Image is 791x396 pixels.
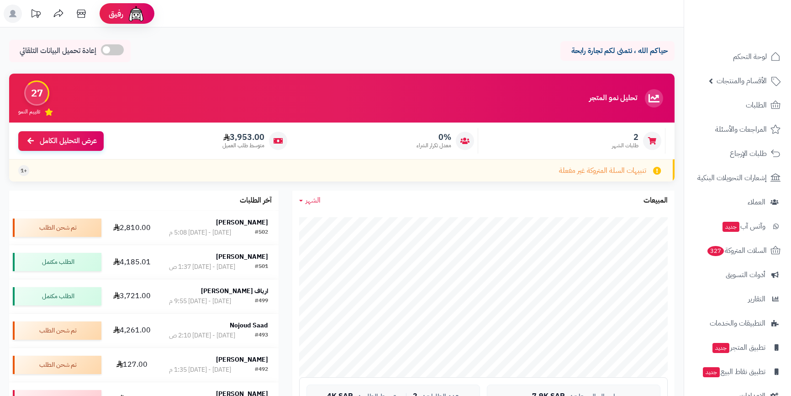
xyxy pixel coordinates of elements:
div: الطلب مكتمل [13,253,101,271]
div: [DATE] - [DATE] 1:37 ص [169,262,235,272]
img: ai-face.png [127,5,145,23]
span: 2 [612,132,638,142]
h3: المبيعات [643,197,668,205]
a: وآتس آبجديد [690,215,786,237]
span: طلبات الإرجاع [730,147,767,160]
a: التطبيقات والخدمات [690,312,786,334]
a: تطبيق المتجرجديد [690,337,786,359]
div: [DATE] - [DATE] 2:10 ص [169,331,235,340]
span: عرض التحليل الكامل [40,136,97,146]
span: وآتس آب [722,220,765,233]
span: معدل تكرار الشراء [417,142,451,150]
td: 2,810.00 [105,211,158,245]
a: الطلبات [690,94,786,116]
span: إشعارات التحويلات البنكية [697,171,767,184]
td: 127.00 [105,348,158,382]
span: متوسط طلب العميل [222,142,264,150]
a: أدوات التسويق [690,264,786,286]
h3: آخر الطلبات [240,197,272,205]
span: التقارير [748,293,765,305]
span: 327 [707,246,724,256]
strong: [PERSON_NAME] [216,355,268,364]
div: #493 [255,331,268,340]
a: إشعارات التحويلات البنكية [690,167,786,189]
div: #501 [255,262,268,272]
span: الطلبات [746,99,767,112]
span: جديد [722,222,739,232]
span: تطبيق نقاط البيع [702,365,765,378]
div: [DATE] - [DATE] 9:55 م [169,297,231,306]
td: 4,261.00 [105,314,158,348]
span: تطبيق المتجر [712,341,765,354]
a: الشهر [299,195,321,206]
span: تنبيهات السلة المتروكة غير مفعلة [559,166,646,176]
td: 3,721.00 [105,279,158,313]
span: السلات المتروكة [707,244,767,257]
span: 3,953.00 [222,132,264,142]
span: العملاء [748,196,765,209]
strong: ارياف [PERSON_NAME] [201,286,268,296]
div: #492 [255,365,268,375]
span: رفيق [109,8,123,19]
a: عرض التحليل الكامل [18,131,104,151]
strong: Nojoud Saad [230,321,268,330]
span: التطبيقات والخدمات [710,317,765,330]
div: [DATE] - [DATE] 5:08 م [169,228,231,237]
a: السلات المتروكة327 [690,240,786,262]
strong: [PERSON_NAME] [216,218,268,227]
div: #499 [255,297,268,306]
span: +1 [21,167,27,175]
a: التقارير [690,288,786,310]
p: حياكم الله ، نتمنى لكم تجارة رابحة [567,46,668,56]
span: الأقسام والمنتجات [717,75,767,87]
span: 0% [417,132,451,142]
span: المراجعات والأسئلة [715,123,767,136]
span: جديد [703,367,720,377]
span: جديد [712,343,729,353]
a: طلبات الإرجاع [690,143,786,165]
span: لوحة التحكم [733,50,767,63]
a: تطبيق نقاط البيعجديد [690,361,786,383]
a: العملاء [690,191,786,213]
div: #502 [255,228,268,237]
a: لوحة التحكم [690,46,786,68]
strong: [PERSON_NAME] [216,252,268,262]
a: المراجعات والأسئلة [690,118,786,140]
div: تم شحن الطلب [13,219,101,237]
span: الشهر [306,195,321,206]
span: تقييم النمو [18,108,40,116]
td: 4,185.01 [105,245,158,279]
div: تم شحن الطلب [13,321,101,340]
span: إعادة تحميل البيانات التلقائي [20,46,96,56]
span: أدوات التسويق [726,268,765,281]
div: تم شحن الطلب [13,356,101,374]
img: logo-2.png [729,25,782,44]
h3: تحليل نمو المتجر [589,94,637,102]
a: تحديثات المنصة [24,5,47,25]
div: [DATE] - [DATE] 1:35 م [169,365,231,375]
span: طلبات الشهر [612,142,638,150]
div: الطلب مكتمل [13,287,101,305]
